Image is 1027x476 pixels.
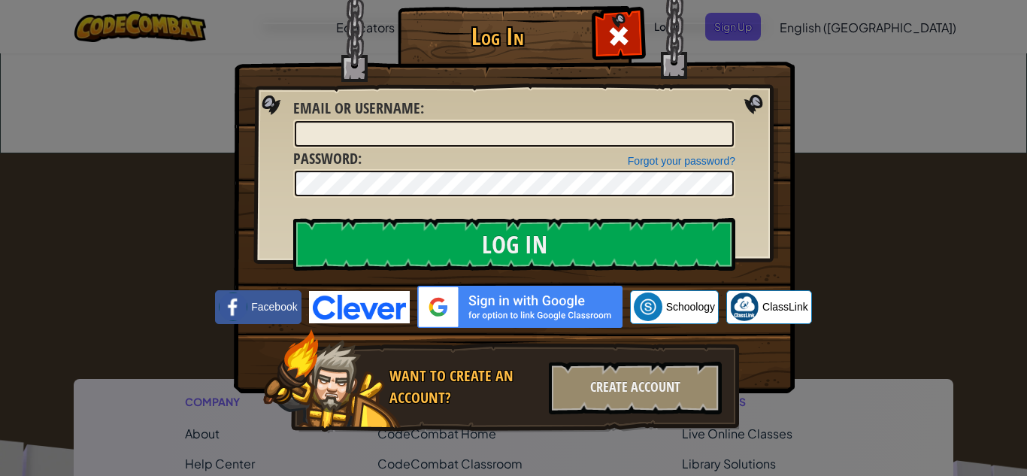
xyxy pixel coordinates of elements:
h1: Log In [401,23,593,50]
img: classlink-logo-small.png [730,293,759,321]
span: Email or Username [293,98,420,118]
img: facebook_small.png [219,293,247,321]
img: clever-logo-blue.png [309,291,410,323]
div: Create Account [549,362,722,414]
label: : [293,98,424,120]
input: Log In [293,218,735,271]
img: schoology.png [634,293,662,321]
span: ClassLink [762,299,808,314]
span: Password [293,148,358,168]
a: Forgot your password? [628,155,735,167]
div: Want to create an account? [389,365,540,408]
span: Schoology [666,299,715,314]
label: : [293,148,362,170]
img: gplus_sso_button2.svg [417,286,623,328]
span: Facebook [251,299,297,314]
